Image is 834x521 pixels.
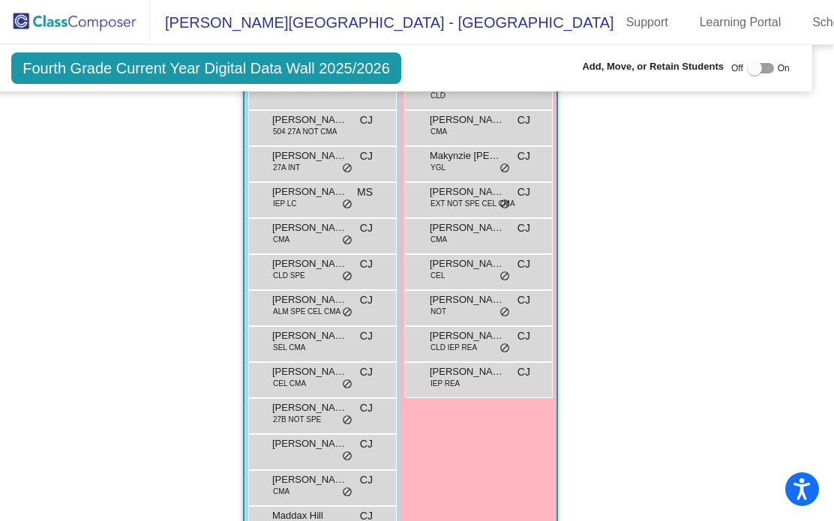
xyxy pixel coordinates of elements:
span: YGL [430,162,445,173]
span: CEL CMA [273,378,306,389]
span: [PERSON_NAME] [272,148,347,163]
span: [PERSON_NAME] [430,364,505,379]
span: [PERSON_NAME] [430,112,505,127]
span: do_not_disturb_alt [342,487,352,499]
a: Support [614,10,680,34]
span: CJ [517,328,530,344]
span: CJ [517,220,530,236]
span: [PERSON_NAME] [430,328,505,343]
span: do_not_disturb_alt [342,271,352,283]
span: [PERSON_NAME] [PERSON_NAME] [430,184,505,199]
span: do_not_disturb_alt [499,271,510,283]
span: NOT [430,306,446,317]
span: do_not_disturb_alt [342,235,352,247]
span: CMA [273,234,289,245]
span: MS [357,184,373,200]
span: [PERSON_NAME] [272,436,347,451]
span: CJ [360,148,373,164]
a: Learning Portal [688,10,793,34]
span: CJ [360,400,373,416]
span: [PERSON_NAME][GEOGRAPHIC_DATA] - [GEOGRAPHIC_DATA] [150,10,614,34]
span: CLD [430,90,445,101]
span: CJ [360,256,373,272]
span: do_not_disturb_alt [499,307,510,319]
span: ALM SPE CEL CMA [273,306,340,317]
span: [PERSON_NAME] [430,256,505,271]
span: CJ [360,328,373,344]
span: CLD IEP REA [430,342,477,353]
span: do_not_disturb_alt [342,379,352,391]
span: do_not_disturb_alt [499,343,510,355]
span: 27A INT [273,162,300,173]
span: Makynzie [PERSON_NAME] [430,148,505,163]
span: CJ [517,112,530,128]
span: CJ [517,256,530,272]
span: CJ [360,364,373,380]
span: CJ [517,364,530,380]
span: CJ [360,292,373,308]
span: CJ [360,112,373,128]
span: [PERSON_NAME] [272,112,347,127]
span: On [778,61,790,75]
span: CMA [273,486,289,497]
span: [PERSON_NAME] [272,328,347,343]
span: IEP LC [273,198,297,209]
span: [PERSON_NAME] [272,220,347,235]
span: [PERSON_NAME] [272,472,347,487]
span: 504 27A NOT CMA [273,126,337,137]
span: [PERSON_NAME] [272,256,347,271]
span: CJ [360,436,373,452]
span: Fourth Grade Current Year Digital Data Wall 2025/2026 [11,52,401,84]
span: do_not_disturb_alt [499,163,510,175]
span: IEP REA [430,378,460,389]
span: do_not_disturb_alt [342,307,352,319]
span: EXT NOT SPE CEL CMA [430,198,515,209]
span: CMA [430,126,447,137]
span: [PERSON_NAME] [430,220,505,235]
span: CJ [517,292,530,308]
span: [PERSON_NAME] [272,292,347,307]
span: do_not_disturb_alt [342,415,352,427]
span: CLD SPE [273,270,305,281]
span: [PERSON_NAME] [272,184,347,199]
span: CJ [517,148,530,164]
span: do_not_disturb_alt [342,163,352,175]
span: do_not_disturb_alt [499,199,510,211]
span: CEL [430,270,445,281]
span: do_not_disturb_alt [342,451,352,463]
span: SEL CMA [273,342,306,353]
span: CJ [517,184,530,200]
span: [PERSON_NAME] [430,292,505,307]
span: [PERSON_NAME] [272,400,347,415]
span: [PERSON_NAME] [272,364,347,379]
span: Add, Move, or Retain Students [582,59,724,74]
span: CJ [360,472,373,488]
span: Off [731,61,743,75]
span: CJ [360,220,373,236]
span: CMA [430,234,447,245]
span: do_not_disturb_alt [342,199,352,211]
span: 27B NOT SPE [273,414,321,425]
